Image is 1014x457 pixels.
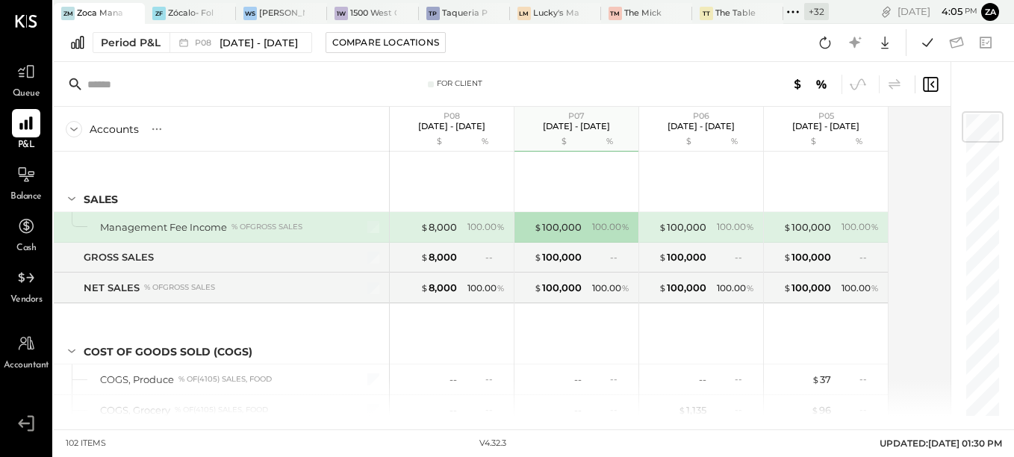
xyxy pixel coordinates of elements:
div: % of GROSS SALES [231,222,302,232]
div: % [835,136,883,148]
div: [DATE] [898,4,977,19]
p: [DATE] - [DATE] [418,121,485,131]
span: P08 [444,111,460,121]
div: % [710,136,759,148]
div: -- [699,373,706,387]
div: ZM [61,7,75,20]
div: 1,135 [678,403,706,417]
span: Balance [10,190,42,204]
div: WS [243,7,257,20]
span: $ [783,221,791,233]
div: 100,000 [534,281,582,295]
div: COGS, Grocery [100,403,170,417]
a: Queue [1,57,52,101]
div: COGS, Produce [100,373,174,387]
div: TP [426,7,440,20]
div: -- [485,251,505,264]
span: 4 : 05 [933,4,962,19]
a: P&L [1,109,52,152]
span: % [871,220,879,232]
div: 8,000 [420,220,457,234]
span: [DATE] - [DATE] [220,36,298,50]
div: $ [647,136,706,148]
div: % [585,136,634,148]
div: -- [859,403,879,416]
span: % [621,282,629,293]
div: The Mick [624,7,662,19]
span: Queue [13,87,40,101]
span: $ [534,282,542,293]
div: -- [859,373,879,385]
span: $ [812,373,820,385]
div: -- [610,251,629,264]
div: 100,000 [659,250,706,264]
div: 37 [812,373,831,387]
div: ZF [152,7,166,20]
div: COST OF GOODS SOLD (COGS) [84,344,252,359]
div: Accounts [90,122,139,137]
span: P07 [568,111,585,121]
span: $ [534,221,542,233]
a: Accountant [1,329,52,373]
span: $ [783,282,791,293]
div: TT [700,7,713,20]
span: $ [420,221,429,233]
span: % [746,220,754,232]
span: $ [420,251,429,263]
div: -- [574,373,582,387]
span: P05 [818,111,834,121]
div: 8,000 [420,250,457,264]
div: 8,000 [420,281,457,295]
span: $ [659,251,667,263]
span: Vendors [10,293,43,307]
span: % [746,282,754,293]
div: TM [609,7,622,20]
div: % of GROSS SALES [144,282,215,293]
p: [DATE] - [DATE] [792,121,859,131]
div: % of (4105) Sales, Food [178,374,272,385]
div: LM [517,7,531,20]
span: UPDATED: [DATE] 01:30 PM [880,438,1002,449]
div: 96 [811,403,831,417]
button: Za [981,3,999,21]
div: 100,000 [534,220,582,234]
div: Period P&L [101,35,161,50]
div: -- [859,251,879,264]
div: NET SALES [84,281,140,295]
div: Zoca Management Services Inc [77,7,122,19]
span: P08 [195,39,216,47]
div: 100,000 [783,220,831,234]
div: For Client [437,78,482,89]
div: The Table [715,7,756,19]
div: $ [397,136,457,148]
button: Period P&L P08[DATE] - [DATE] [93,32,312,53]
div: 102 items [66,438,106,450]
span: pm [965,6,977,16]
div: 100,000 [534,250,582,264]
div: -- [574,403,582,417]
span: P&L [18,139,35,152]
span: Cash [16,242,36,255]
div: 100.00 [717,220,754,234]
div: Compare Locations [332,36,439,49]
div: Zócalo- Folsom [168,7,214,19]
div: Taqueria Picoso [442,7,488,19]
p: [DATE] - [DATE] [668,121,735,131]
div: copy link [879,4,894,19]
div: GROSS SALES [84,250,154,264]
span: $ [659,282,667,293]
p: [DATE] - [DATE] [543,121,610,131]
div: -- [735,403,754,416]
div: 100.00 [592,220,629,234]
span: % [621,220,629,232]
div: -- [450,403,457,417]
div: 100.00 [717,282,754,295]
div: -- [610,373,629,385]
div: 100.00 [842,220,879,234]
span: $ [811,404,819,416]
div: Management Fee Income [100,220,227,234]
div: 100.00 [592,282,629,295]
div: -- [485,373,505,385]
div: SALES [84,192,118,207]
div: 100.00 [467,220,505,234]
